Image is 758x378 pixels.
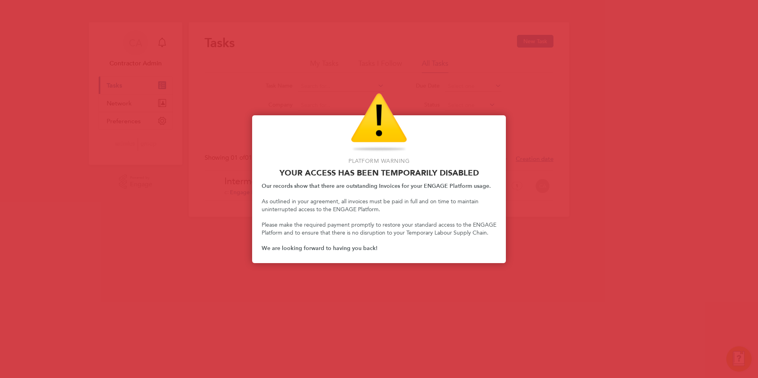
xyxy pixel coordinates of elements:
[262,168,496,178] p: YOUR ACCESS HAS BEEN TEMPORARILY DISABLED
[262,198,496,213] p: As outlined in your agreement, all invoices must be paid in full and on time to maintain uninterr...
[351,93,407,153] img: Warning Icon
[262,183,491,189] strong: Our records show that there are outstanding Invoices for your ENGAGE Platform usage.
[262,157,496,165] p: Platform Warning
[252,115,506,263] div: Access Disabled
[262,221,496,237] p: Please make the required payment promptly to restore your standard access to the ENGA﻿GE Platform...
[262,245,377,252] strong: We are looking forward to having you back!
